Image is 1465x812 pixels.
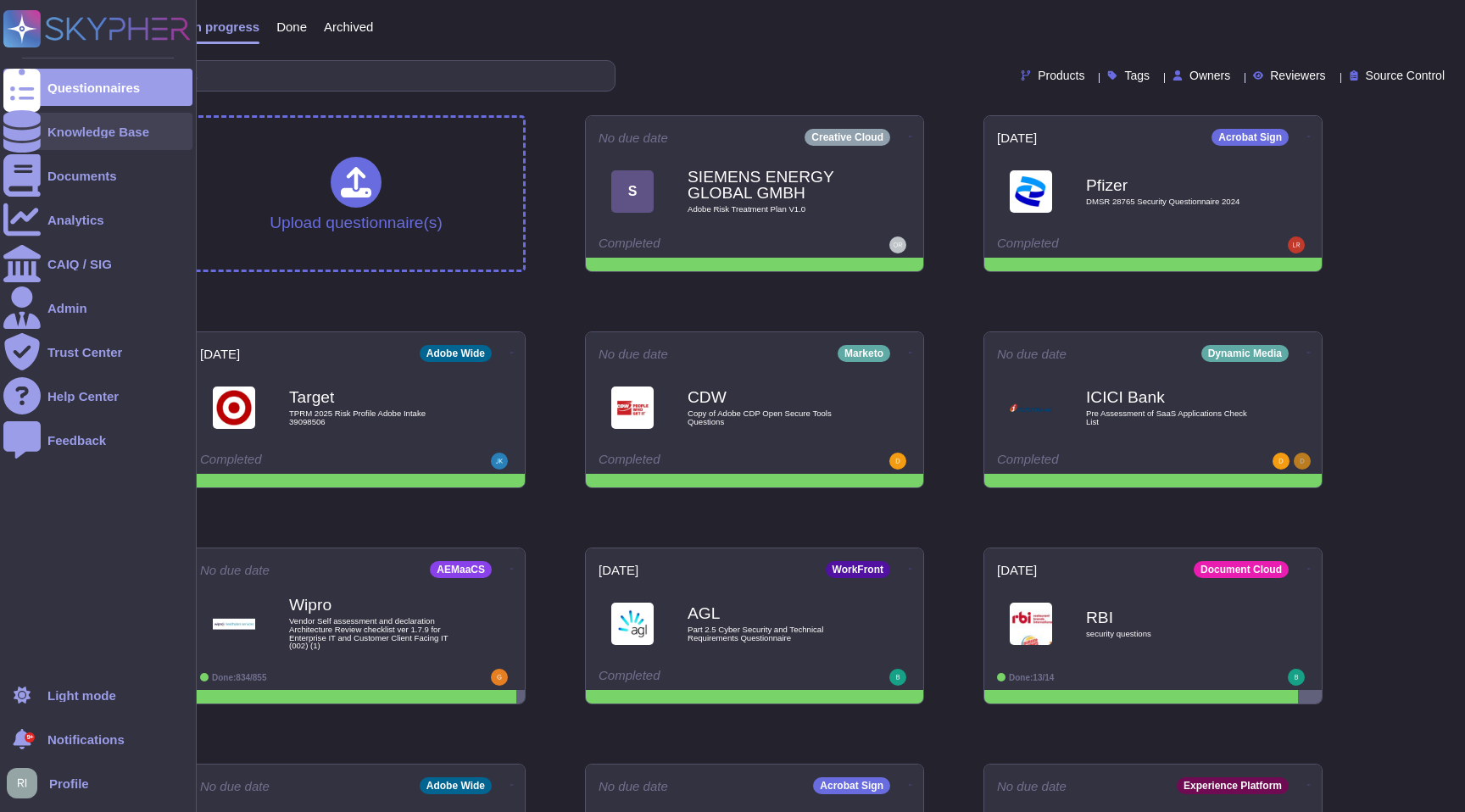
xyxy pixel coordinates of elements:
a: Analytics [3,201,192,238]
span: DMSR 28765 Security Questionnaire 2024 [1086,197,1256,206]
div: Experience Platform [1177,777,1289,794]
div: Analytics [47,214,104,226]
div: WorkFront [826,561,890,578]
span: In progress [190,20,259,33]
span: Tags [1124,70,1150,81]
span: No due date [200,564,270,576]
span: Done: 834/855 [212,673,267,682]
div: Questionnaires [47,81,140,94]
span: [DATE] [997,131,1037,144]
img: user [889,669,906,686]
span: No due date [599,348,668,360]
img: Logo [611,387,654,429]
span: Done: 13/14 [1009,673,1054,682]
span: No due date [599,131,668,144]
b: Pfizer [1086,177,1256,193]
span: Archived [324,20,373,33]
button: user [3,765,49,802]
img: user [889,236,906,253]
div: Completed [599,453,806,470]
a: Knowledge Base [3,113,192,150]
div: Adobe Wide [420,777,492,794]
span: Copy of Adobe CDP Open Secure Tools Questions [688,409,857,425]
span: security questions [1086,630,1256,638]
b: CDW [688,389,857,405]
b: SIEMENS ENERGY GLOBAL GMBH [688,169,857,201]
span: Notifications [47,733,125,746]
span: Adobe Risk Treatment Plan V1.0 [688,205,857,214]
img: user [1294,453,1311,470]
b: Target [289,389,459,405]
span: Pre Assessment of SaaS Applications Check List [1086,409,1256,425]
span: Part 2.5 Cyber Security and Technical Requirements Questionnaire [688,626,857,642]
span: [DATE] [200,348,240,360]
a: Trust Center [3,333,192,370]
span: Products [1038,70,1084,81]
div: 9+ [25,732,35,742]
span: No due date [997,780,1067,793]
img: user [7,768,37,798]
div: Completed [599,669,806,686]
div: Document Cloud [1194,561,1289,578]
span: No due date [997,348,1067,360]
span: TPRM 2025 Risk Profile Adobe Intake 39098506 [289,409,459,425]
a: CAIQ / SIG [3,245,192,282]
img: user [1273,453,1290,470]
div: Upload questionnaire(s) [270,157,443,231]
span: [DATE] [599,564,638,576]
div: Dynamic Media [1201,345,1289,362]
div: Acrobat Sign [1212,129,1289,146]
img: Logo [213,603,255,645]
span: Profile [49,777,89,790]
b: ICICI Bank [1086,389,1256,405]
div: AEMaaCS [430,561,492,578]
b: RBI [1086,609,1256,626]
div: Help Center [47,390,119,403]
div: Feedback [47,434,106,447]
div: Adobe Wide [420,345,492,362]
img: user [491,669,508,686]
img: user [889,453,906,470]
div: Marketo [838,345,890,362]
span: Source Control [1366,70,1445,81]
b: Wipro [289,597,459,613]
div: CAIQ / SIG [47,258,112,270]
b: AGL [688,605,857,621]
div: Admin [47,302,87,314]
div: Completed [997,453,1205,470]
span: Owners [1189,70,1230,81]
div: Trust Center [47,346,122,359]
span: No due date [599,780,668,793]
span: No due date [200,780,270,793]
img: user [1288,669,1305,686]
div: Documents [47,170,117,182]
span: Reviewers [1270,70,1325,81]
input: Search by keywords [67,61,615,91]
a: Documents [3,157,192,194]
a: Admin [3,289,192,326]
img: Logo [1010,170,1052,213]
a: Questionnaires [3,69,192,106]
img: Logo [611,603,654,645]
img: Logo [213,387,255,429]
div: S [611,170,654,213]
div: Knowledge Base [47,125,149,138]
img: user [491,453,508,470]
span: Vendor Self assessment and declaration Architecture Review checklist ver 1.7.9 for Enterprise IT ... [289,617,459,649]
div: Completed [997,236,1205,253]
div: Completed [200,453,408,470]
div: Completed [599,236,806,253]
div: Acrobat Sign [813,777,890,794]
a: Help Center [3,377,192,414]
div: Creative Cloud [805,129,890,146]
span: Done [276,20,307,33]
span: [DATE] [997,564,1037,576]
div: Light mode [47,689,116,702]
img: user [1288,236,1305,253]
img: Logo [1010,387,1052,429]
a: Feedback [3,421,192,459]
img: Logo [1010,603,1052,645]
